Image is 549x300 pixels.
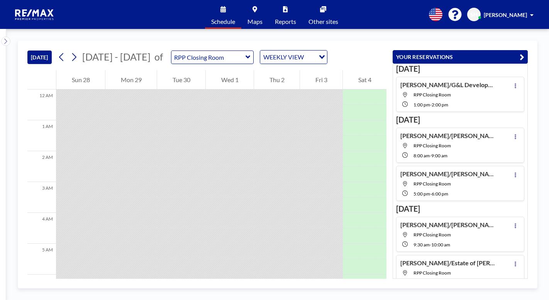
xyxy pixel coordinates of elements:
[56,70,105,89] div: Sun 28
[484,12,527,18] span: [PERSON_NAME]
[211,19,235,25] span: Schedule
[27,89,56,120] div: 12 AM
[27,51,52,64] button: [DATE]
[413,242,430,248] span: 9:30 AM
[413,181,451,187] span: RPP Closing Room
[27,244,56,275] div: 5 AM
[413,232,451,238] span: RPP Closing Room
[396,204,524,214] h3: [DATE]
[413,102,430,108] span: 1:00 PM
[275,19,296,25] span: Reports
[396,64,524,74] h3: [DATE]
[206,70,254,89] div: Wed 1
[82,51,151,62] span: [DATE] - [DATE]
[400,221,497,229] h4: [PERSON_NAME]/[PERSON_NAME]-[STREET_ADDRESS][PERSON_NAME]-Seller Only-[PERSON_NAME]
[254,70,300,89] div: Thu 2
[27,182,56,213] div: 3 AM
[470,11,478,18] span: SH
[171,51,246,64] input: RPP Closing Room
[400,259,497,267] h4: [PERSON_NAME]/Estate of [PERSON_NAME]-347 [US_STATE] Ct-[PERSON_NAME]
[154,51,163,63] span: of
[157,70,205,89] div: Tue 30
[413,143,451,148] span: RPP Closing Room
[413,191,430,197] span: 5:00 PM
[105,70,157,89] div: Mon 29
[27,213,56,244] div: 4 AM
[430,102,432,108] span: -
[432,191,448,197] span: 6:00 PM
[430,191,432,197] span: -
[413,92,451,98] span: RPP Closing Room
[413,270,451,276] span: RPP Closing Room
[262,52,305,62] span: WEEKLY VIEW
[27,120,56,151] div: 1 AM
[430,153,431,158] span: -
[300,70,342,89] div: Fri 3
[308,19,338,25] span: Other sites
[343,70,386,89] div: Sat 4
[396,115,524,125] h3: [DATE]
[247,19,263,25] span: Maps
[400,170,497,178] h4: [PERSON_NAME]/[PERSON_NAME]-5819 Bocagrande Dr-[PERSON_NAME]
[12,7,57,22] img: organization-logo
[431,153,447,158] span: 9:00 AM
[400,81,497,89] h4: [PERSON_NAME]/G&L Development-[STREET_ADDRESS][PERSON_NAME] -[PERSON_NAME] Only
[413,153,430,158] span: 8:00 AM
[400,132,497,140] h4: [PERSON_NAME]/[PERSON_NAME]-937 [PERSON_NAME] Parkway-[PERSON_NAME] buyer Only
[393,50,528,64] button: YOUR RESERVATIONS
[430,242,431,248] span: -
[260,51,327,64] div: Search for option
[27,151,56,182] div: 2 AM
[432,102,448,108] span: 2:00 PM
[306,52,314,62] input: Search for option
[431,242,450,248] span: 10:00 AM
